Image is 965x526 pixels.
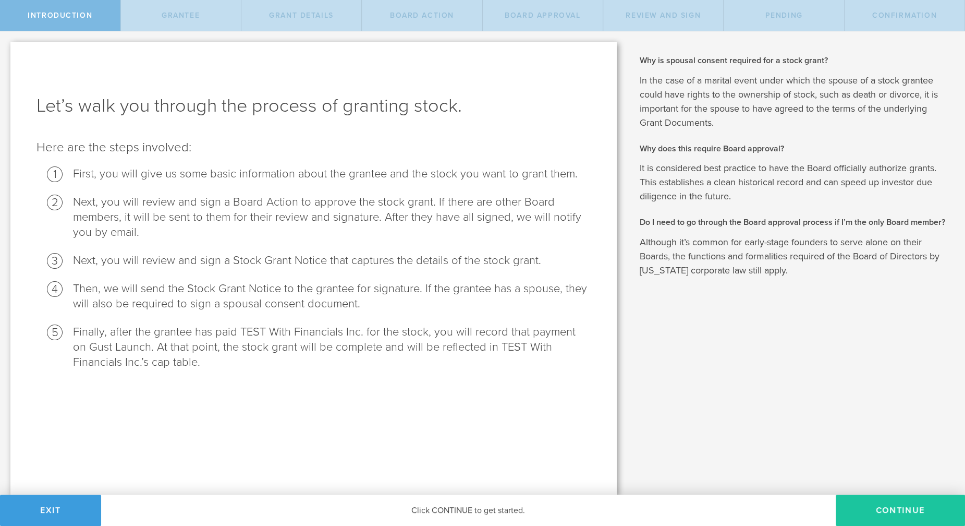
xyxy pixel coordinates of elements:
li: Finally, after the grantee has paid TEST With Financials Inc. for the stock, you will record that... [73,325,591,370]
iframe: Chat Widget [913,445,965,495]
div: Click CONTINUE to get started. [101,495,836,526]
li: First, you will give us some basic information about the grantee and the stock you want to grant ... [73,166,591,182]
li: Next, you will review and sign a Stock Grant Notice that captures the details of the stock grant. [73,253,591,268]
button: Continue [836,495,965,526]
h2: Why does this require Board approval? [640,143,949,154]
span: Confirmation [872,11,937,20]
h2: Why is spousal consent required for a stock grant? [640,55,949,66]
h1: Let’s walk you through the process of granting stock. [36,93,591,118]
p: It is considered best practice to have the Board officially authorize grants. This establishes a ... [640,161,949,204]
span: Review and Sign [626,11,701,20]
span: Grantee [162,11,200,20]
span: Board Approval [505,11,580,20]
span: Board Action [390,11,454,20]
p: In the case of a marital event under which the spouse of a stock grantee could have rights to the... [640,74,949,130]
span: Grant Details [269,11,334,20]
h2: Do I need to go through the Board approval process if I’m the only Board member? [640,217,949,228]
span: Introduction [28,11,92,20]
li: Then, we will send the Stock Grant Notice to the grantee for signature. If the grantee has a spou... [73,281,591,312]
p: Although it’s common for early-stage founders to serve alone on their Boards, the functions and f... [640,235,949,278]
p: Here are the steps involved: [36,139,591,156]
span: Pending [765,11,802,20]
li: Next, you will review and sign a Board Action to approve the stock grant. If there are other Boar... [73,195,591,240]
